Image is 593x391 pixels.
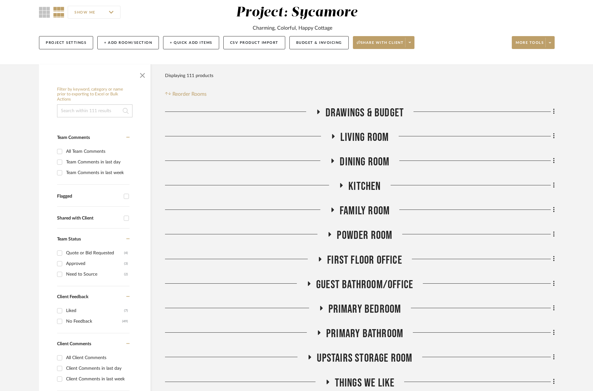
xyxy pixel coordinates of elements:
[337,229,392,242] span: Powder Room
[165,69,213,82] div: Displaying 111 products
[317,351,412,365] span: Upstairs Storage Room
[512,36,555,49] button: More tools
[57,135,90,140] span: Team Comments
[335,376,395,390] span: Things We Like
[66,259,124,269] div: Approved
[357,40,404,50] span: Share with client
[57,194,121,199] div: Flagged
[66,146,128,157] div: All Team Comments
[39,36,93,49] button: Project Settings
[66,363,128,374] div: Client Comments in last day
[289,36,349,49] button: Budget & Invoicing
[57,237,81,241] span: Team Status
[66,306,124,316] div: Liked
[516,40,544,50] span: More tools
[348,180,381,193] span: Kitchen
[165,90,207,98] button: Reorder Rooms
[66,374,128,384] div: Client Comments in last week
[340,131,389,144] span: Living Room
[122,316,128,327] div: (49)
[163,36,219,49] button: + Quick Add Items
[253,24,332,32] div: Charming, Colorful, Happy Cottage
[326,106,404,120] span: Drawings & Budget
[136,68,149,81] button: Close
[57,104,132,117] input: Search within 111 results
[66,316,122,327] div: No Feedback
[124,269,128,279] div: (2)
[327,253,402,267] span: First Floor Office
[124,259,128,269] div: (3)
[340,204,390,218] span: Family Room
[124,306,128,316] div: (7)
[326,327,403,341] span: Primary Bathroom
[236,6,357,19] div: Project: Sycamore
[340,155,389,169] span: Dining Room
[66,269,124,279] div: Need to Source
[97,36,159,49] button: + Add Room/Section
[172,90,207,98] span: Reorder Rooms
[316,278,413,292] span: Guest Bathroom/Office
[124,248,128,258] div: (4)
[57,342,91,346] span: Client Comments
[57,295,88,299] span: Client Feedback
[66,353,128,363] div: All Client Comments
[66,248,124,258] div: Quote or Bid Requested
[353,36,415,49] button: Share with client
[223,36,285,49] button: CSV Product Import
[57,87,132,102] h6: Filter by keyword, category or name prior to exporting to Excel or Bulk Actions
[328,302,401,316] span: Primary Bedroom
[66,157,128,167] div: Team Comments in last day
[57,216,121,221] div: Shared with Client
[66,168,128,178] div: Team Comments in last week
